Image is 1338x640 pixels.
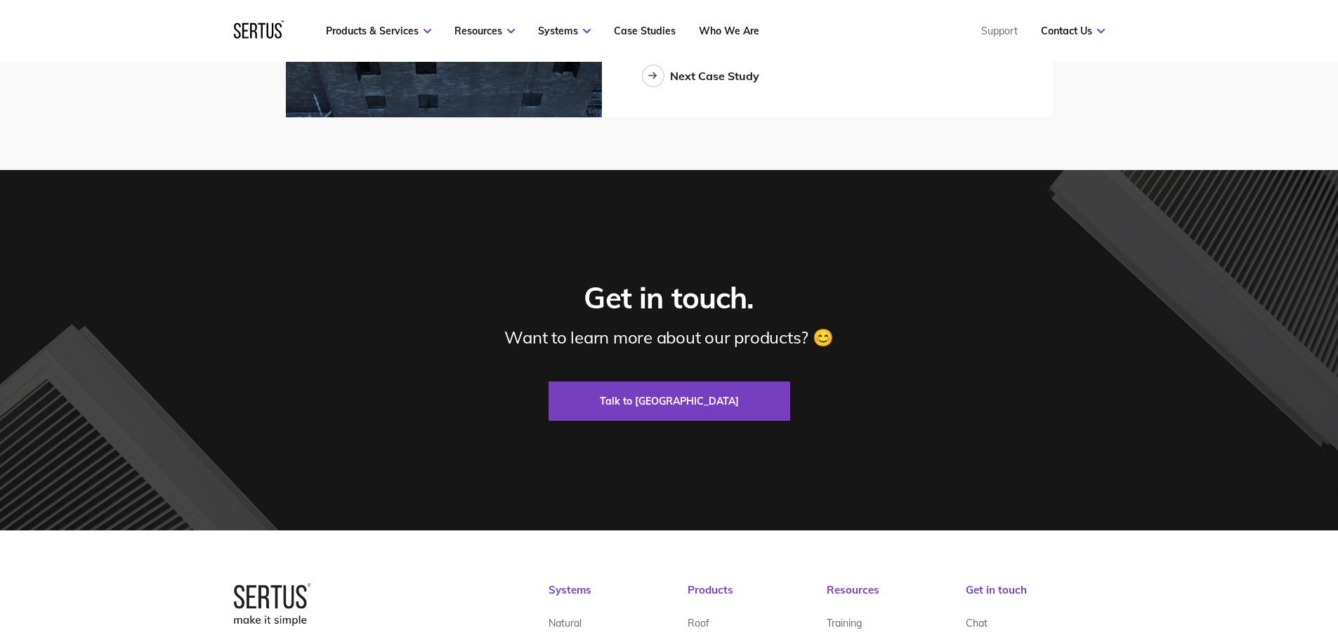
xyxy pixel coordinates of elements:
[234,583,311,625] img: logo-box-2bec1e6d7ed5feb70a4f09a85fa1bbdd.png
[504,327,833,348] div: Want to learn more about our products? 😊
[827,583,966,611] div: Resources
[454,25,515,37] a: Resources
[827,611,862,634] a: Training
[538,25,591,37] a: Systems
[549,611,582,634] a: Natural
[1041,25,1105,37] a: Contact Us
[642,65,759,87] a: Next Case Study
[981,25,1018,37] a: Support
[614,25,676,37] a: Case Studies
[670,69,759,83] div: Next Case Study
[966,583,1105,611] div: Get in touch
[549,381,790,421] a: Talk to [GEOGRAPHIC_DATA]
[326,25,431,37] a: Products & Services
[688,583,827,611] div: Products
[549,583,688,611] div: Systems
[688,611,709,634] a: Roof
[584,280,754,317] div: Get in touch.
[966,611,988,634] a: Chat
[1085,477,1338,640] iframe: Chat Widget
[699,25,759,37] a: Who We Are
